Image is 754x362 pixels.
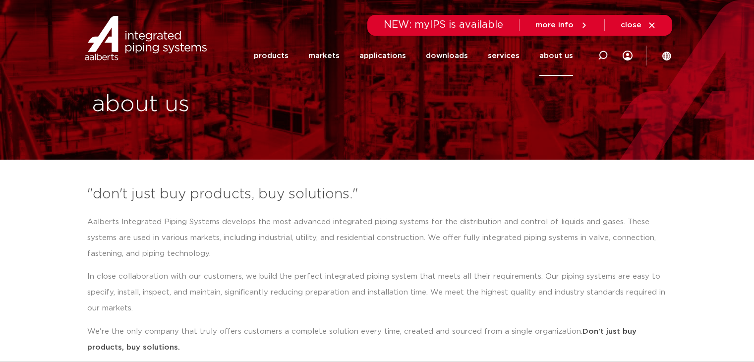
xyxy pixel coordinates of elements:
[87,218,656,257] font: Aalberts Integrated Piping Systems develops the most advanced integrated piping systems for the d...
[87,328,582,335] font: We're the only company that truly offers customers a complete solution every time, created and so...
[539,52,573,60] font: about us
[359,36,406,76] a: applications
[87,328,637,351] font: Don't just buy products, buy solutions.
[621,21,641,29] font: close
[623,36,633,76] div: my IPS
[92,93,189,116] font: about us
[308,36,340,76] a: markets
[426,52,468,60] font: downloads
[535,21,574,29] font: more info
[254,36,289,76] a: products
[254,52,289,60] font: products
[384,20,503,30] font: NEW: myIPS is available
[488,52,520,60] font: services
[87,187,358,201] font: "don't just buy products, buy solutions."
[87,273,665,312] font: In close collaboration with our customers, we build the perfect integrated piping system that mee...
[621,21,656,30] a: close
[254,36,573,76] nav: Menu
[535,21,588,30] a: more info
[359,52,406,60] font: applications
[308,52,340,60] font: markets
